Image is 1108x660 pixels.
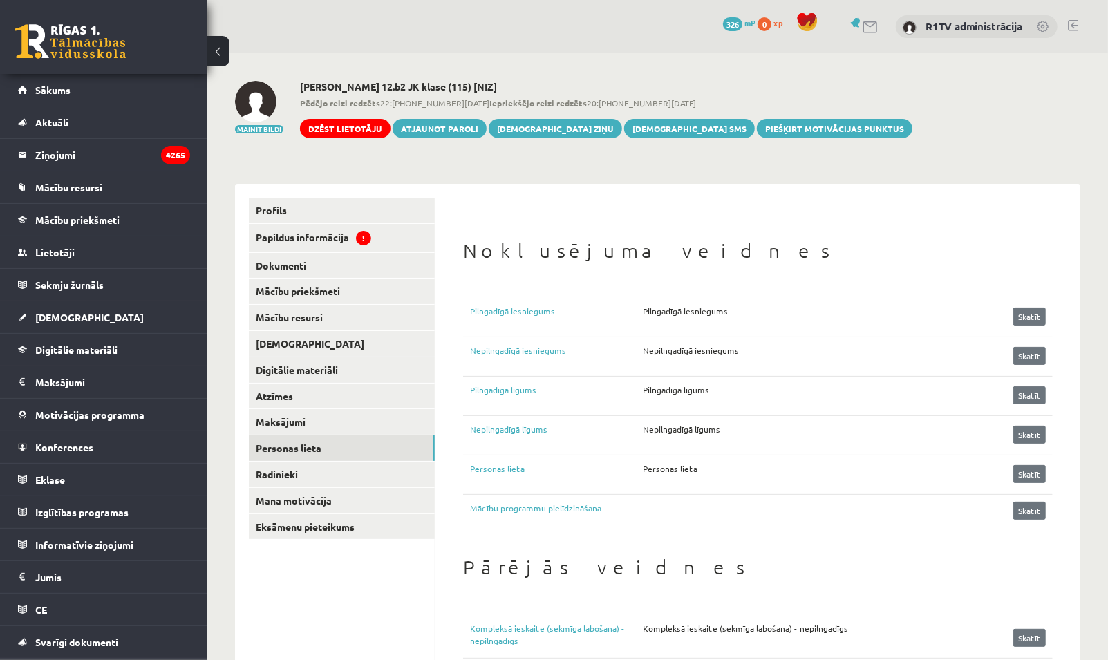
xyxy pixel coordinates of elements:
[758,17,789,28] a: 0 xp
[1013,629,1046,647] a: Skatīt
[470,384,643,404] a: Pilngadīgā līgums
[35,636,118,648] span: Svarīgi dokumenti
[1013,308,1046,326] a: Skatīt
[903,21,917,35] img: R1TV administrācija
[300,97,912,109] span: 22:[PHONE_NUMBER][DATE] 20:[PHONE_NUMBER][DATE]
[643,423,720,435] p: Nepilngadīgā līgums
[35,571,62,583] span: Jumis
[1013,386,1046,404] a: Skatīt
[18,171,190,203] a: Mācību resursi
[35,246,75,258] span: Lietotāji
[723,17,755,28] a: 326 mP
[18,74,190,106] a: Sākums
[18,366,190,398] a: Maksājumi
[18,106,190,138] a: Aktuāli
[35,603,47,616] span: CE
[35,214,120,226] span: Mācību priekšmeti
[1013,465,1046,483] a: Skatīt
[35,181,102,194] span: Mācību resursi
[249,462,435,487] a: Radinieki
[35,84,71,96] span: Sākums
[35,441,93,453] span: Konferences
[18,334,190,366] a: Digitālie materiāli
[18,236,190,268] a: Lietotāji
[744,17,755,28] span: mP
[470,502,601,520] a: Mācību programmu pielīdzināšana
[35,506,129,518] span: Izglītības programas
[300,119,391,138] a: Dzēst lietotāju
[926,19,1022,33] a: R1TV administrācija
[249,279,435,304] a: Mācību priekšmeti
[35,139,190,171] legend: Ziņojumi
[235,125,283,133] button: Mainīt bildi
[35,279,104,291] span: Sekmju žurnāls
[300,81,912,93] h2: [PERSON_NAME] 12.b2 JK klase (115) [NIZ]
[470,305,643,326] a: Pilngadīgā iesniegums
[356,231,371,245] span: !
[249,253,435,279] a: Dokumenti
[1013,502,1046,520] a: Skatīt
[249,357,435,383] a: Digitālie materiāli
[249,488,435,513] a: Mana motivācija
[757,119,912,138] a: Piešķirt motivācijas punktus
[643,462,697,475] p: Personas lieta
[249,514,435,540] a: Eksāmenu pieteikums
[161,146,190,164] i: 4265
[773,17,782,28] span: xp
[35,311,144,323] span: [DEMOGRAPHIC_DATA]
[463,556,1053,579] h1: Pārējās veidnes
[249,305,435,330] a: Mācību resursi
[18,594,190,625] a: CE
[1013,426,1046,444] a: Skatīt
[470,462,643,483] a: Personas lieta
[18,301,190,333] a: [DEMOGRAPHIC_DATA]
[18,204,190,236] a: Mācību priekšmeti
[18,399,190,431] a: Motivācijas programma
[18,464,190,496] a: Eklase
[723,17,742,31] span: 326
[470,423,643,444] a: Nepilngadīgā līgums
[643,344,739,357] p: Nepilngadīgā iesniegums
[1013,347,1046,365] a: Skatīt
[624,119,755,138] a: [DEMOGRAPHIC_DATA] SMS
[35,538,133,551] span: Informatīvie ziņojumi
[643,305,728,317] p: Pilngadīgā iesniegums
[300,97,380,109] b: Pēdējo reizi redzēts
[18,561,190,593] a: Jumis
[18,626,190,658] a: Svarīgi dokumenti
[249,435,435,461] a: Personas lieta
[470,344,643,365] a: Nepilngadīgā iesniegums
[18,529,190,560] a: Informatīvie ziņojumi
[18,269,190,301] a: Sekmju žurnāls
[643,384,709,396] p: Pilngadīgā līgums
[470,622,643,647] a: Kompleksā ieskaite (sekmīga labošana) - nepilngadīgs
[18,431,190,463] a: Konferences
[249,224,435,252] a: Papildus informācija!
[35,116,68,129] span: Aktuāli
[758,17,771,31] span: 0
[463,239,1053,263] h1: Noklusējuma veidnes
[18,496,190,528] a: Izglītības programas
[15,24,126,59] a: Rīgas 1. Tālmācības vidusskola
[249,409,435,435] a: Maksājumi
[393,119,487,138] a: Atjaunot paroli
[35,343,118,356] span: Digitālie materiāli
[35,473,65,486] span: Eklase
[249,384,435,409] a: Atzīmes
[35,408,144,421] span: Motivācijas programma
[249,198,435,223] a: Profils
[489,97,587,109] b: Iepriekšējo reizi redzēts
[18,139,190,171] a: Ziņojumi4265
[35,366,190,398] legend: Maksājumi
[643,622,848,634] p: Kompleksā ieskaite (sekmīga labošana) - nepilngadīgs
[249,331,435,357] a: [DEMOGRAPHIC_DATA]
[489,119,622,138] a: [DEMOGRAPHIC_DATA] ziņu
[235,81,276,122] img: Niks Klints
